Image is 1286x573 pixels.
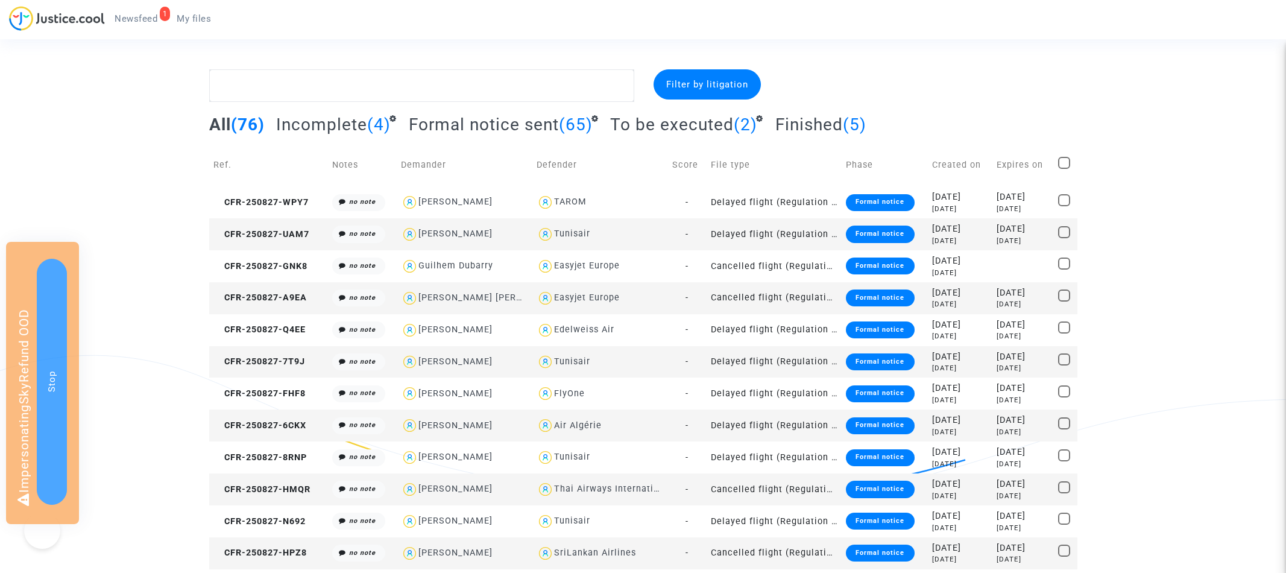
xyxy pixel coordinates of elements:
i: no note [349,517,376,525]
div: Formal notice [846,226,914,242]
img: icon-user.svg [401,449,418,466]
img: icon-user.svg [401,545,418,562]
div: SriLankan Airlines [554,548,636,558]
div: [DATE] [997,459,1050,469]
span: - [686,548,689,558]
span: - [686,229,689,239]
div: [DATE] [997,318,1050,332]
div: 1 [160,7,171,21]
div: [DATE] [997,427,1050,437]
span: (76) [231,115,265,135]
div: [DATE] [997,363,1050,373]
span: CFR-250827-GNK8 [213,261,307,271]
span: (2) [734,115,757,135]
img: icon-user.svg [401,513,418,530]
div: Tunisair [554,516,590,526]
div: [DATE] [932,554,988,565]
div: Tunisair [554,356,590,367]
span: CFR-250827-FHF8 [213,388,306,399]
div: [DATE] [997,510,1050,523]
td: Ref. [209,144,329,186]
span: Newsfeed [115,13,157,24]
td: Created on [928,144,992,186]
span: CFR-250827-HMQR [213,484,310,495]
td: Delayed flight (Regulation EC 261/2004) [707,505,842,537]
img: icon-user.svg [537,321,554,339]
div: [DATE] [997,414,1050,427]
button: Stop [37,259,67,505]
div: [DATE] [997,350,1050,364]
span: CFR-250827-UAM7 [213,229,309,239]
td: Delayed flight (Regulation EC 261/2004) [707,314,842,346]
div: FlyOne [554,388,585,399]
div: Easyjet Europe [554,261,620,271]
div: [DATE] [997,236,1050,246]
td: Cancelled flight (Regulation EC 261/2004) [707,473,842,505]
img: icon-user.svg [537,258,554,275]
span: - [686,356,689,367]
img: icon-user.svg [401,194,418,211]
div: Edelweiss Air [554,324,614,335]
div: Easyjet Europe [554,293,620,303]
div: Formal notice [846,417,914,434]
i: no note [349,262,376,270]
div: [DATE] [997,191,1050,204]
div: [DATE] [997,331,1050,341]
iframe: Help Scout Beacon - Open [24,513,60,549]
div: Formal notice [846,449,914,466]
img: icon-user.svg [537,290,554,307]
span: To be executed [610,115,734,135]
div: Tunisair [554,452,590,462]
img: icon-user.svg [537,353,554,371]
td: Cancelled flight (Regulation EC 261/2004) [707,250,842,282]
div: [DATE] [932,236,988,246]
img: icon-user.svg [537,481,554,498]
span: Finished [775,115,843,135]
div: [DATE] [932,255,988,268]
div: [DATE] [997,286,1050,300]
span: (4) [367,115,391,135]
span: - [686,293,689,303]
div: [DATE] [932,414,988,427]
div: Air Algérie [554,420,602,431]
td: Notes [328,144,397,186]
span: Filter by litigation [666,79,748,90]
span: CFR-250827-Q4EE [213,324,306,335]
a: 1Newsfeed [105,10,167,28]
span: Stop [46,371,57,392]
i: no note [349,230,376,238]
div: [PERSON_NAME] [418,388,493,399]
span: - [686,261,689,271]
div: [DATE] [932,363,988,373]
td: Delayed flight (Regulation EC 261/2004) [707,410,842,442]
div: [DATE] [997,542,1050,555]
img: icon-user.svg [401,226,418,243]
span: (5) [843,115,866,135]
i: no note [349,485,376,493]
td: Delayed flight (Regulation EC 261/2004) [707,346,842,378]
span: - [686,197,689,207]
div: Guilhem Dubarry [418,261,493,271]
div: [DATE] [932,286,988,300]
div: [DATE] [932,299,988,309]
img: icon-user.svg [401,385,418,402]
span: My files [177,13,211,24]
div: Formal notice [846,321,914,338]
span: CFR-250827-HPZ8 [213,548,307,558]
div: [DATE] [932,478,988,491]
td: File type [707,144,842,186]
i: no note [349,198,376,206]
div: [DATE] [932,395,988,405]
div: Thai Airways International [554,484,673,494]
span: CFR-250827-A9EA [213,293,307,303]
img: icon-user.svg [537,226,554,243]
div: [DATE] [932,542,988,555]
span: Formal notice sent [409,115,559,135]
i: no note [349,549,376,557]
div: [DATE] [997,491,1050,501]
div: [DATE] [932,491,988,501]
div: [DATE] [932,318,988,332]
img: icon-user.svg [537,545,554,562]
a: My files [167,10,221,28]
div: [DATE] [997,299,1050,309]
